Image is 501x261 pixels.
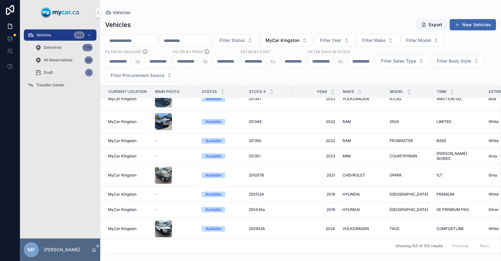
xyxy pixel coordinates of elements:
span: -- [155,154,158,159]
a: VOLKSWAGEN [343,226,382,231]
span: Current Location [108,89,147,94]
span: PREMIUM [436,192,454,197]
a: 2500 [390,119,429,124]
p: to [271,58,276,65]
a: 4MOTION SEL [436,96,481,101]
span: Filter Body Style [437,58,471,64]
a: 2021 [296,173,335,178]
span: VOLKSWAGEN [343,226,369,231]
a: -- [155,192,194,197]
span: Grey [488,154,497,159]
a: MyCar Kingston [108,119,147,124]
span: Delivered [44,45,61,50]
span: 2022 [296,119,335,124]
div: 59 [85,56,93,64]
span: MyCar Kingston [108,207,137,212]
span: Blue [488,96,496,101]
span: RAM [343,119,351,124]
span: Filter Year [320,37,341,43]
span: -- [155,138,158,143]
a: LIMITED [436,119,481,124]
span: 251057B [249,173,264,178]
span: Stock # [249,89,266,94]
div: Available [205,226,221,232]
img: App logo [41,8,79,18]
a: BASE [436,138,481,143]
span: 2018 [296,207,335,212]
span: LIMITED [436,119,452,124]
a: MyCar Kingston [108,173,147,178]
span: MyCar Kingston [108,138,137,143]
span: 251347 [249,96,261,101]
button: Select Button [431,55,484,67]
div: scrollable content [20,25,100,99]
a: SPARK [390,173,429,178]
a: Available [202,192,241,197]
button: Select Button [105,69,177,81]
label: FILTER BY COST [240,49,270,54]
a: ATLAS [390,96,429,101]
label: Filter By Mileage [105,49,141,54]
a: CHEVROLET [343,173,382,178]
span: VOLKSWAGEN [343,96,369,101]
a: 251057B [249,173,288,178]
a: RAM [343,119,382,124]
a: -- [155,154,194,159]
p: to [136,58,140,65]
span: [GEOGRAPHIC_DATA] [390,207,428,212]
span: MyCar Kingston [108,173,137,178]
a: 2023 [296,96,335,101]
a: SE PREMIUM PKG [436,207,481,212]
span: 4MOTION SEL [436,96,462,101]
span: Main Photo [155,89,179,94]
span: Model [390,89,403,94]
span: White [488,226,499,231]
span: MyCar Kingston [108,119,137,124]
a: Available [202,207,241,212]
span: SE PREMIUM PKG [436,207,469,212]
span: MyCar Kingston [108,154,137,159]
a: 1LT [436,173,481,178]
a: Delivered796 [31,42,96,53]
button: Export [416,19,447,30]
button: Select Button [214,34,258,46]
span: COUNTRYMAN [390,154,417,159]
span: 251351 [249,154,261,159]
span: PROMASTER [390,138,413,143]
span: [PERSON_NAME] WORKS [436,151,481,161]
span: Year [317,89,327,94]
span: Draft [44,70,53,75]
span: 251350 [249,138,261,143]
a: 2018 [296,192,335,197]
p: [PERSON_NAME] [44,247,80,253]
a: PROMASTER [390,138,429,143]
button: New Vehicles [450,19,496,30]
a: COMFORTLINE [436,226,481,231]
span: -- [155,192,158,197]
a: -- [155,207,194,212]
span: Transfer Center [36,83,65,88]
button: Select Button [315,34,354,46]
span: Make [343,89,354,94]
span: COMFORTLINE [436,226,464,231]
a: 250512A [249,192,288,197]
a: COUNTRYMAN [390,154,429,159]
span: Vehicles [113,9,131,16]
a: 251351 [249,154,288,159]
a: 250943A [249,226,288,231]
a: MyCar Kingston [108,207,147,212]
span: -- [155,207,158,212]
span: Trim [437,89,446,94]
span: MF [28,246,35,253]
a: MINI [343,154,382,159]
div: 346 [74,31,85,39]
a: VOLKSWAGEN [343,96,382,101]
span: MyCar Kingston [266,37,299,43]
div: Available [205,119,221,125]
span: Filter Model [406,37,431,43]
a: 2024 [296,226,335,231]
